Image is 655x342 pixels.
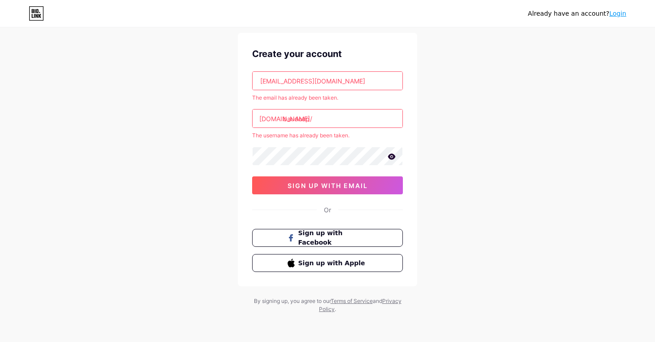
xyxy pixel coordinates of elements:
[253,72,402,90] input: Email
[331,298,373,304] a: Terms of Service
[251,297,404,313] div: By signing up, you agree to our and .
[324,205,331,215] div: Or
[253,110,402,127] input: username
[288,182,368,189] span: sign up with email
[252,254,403,272] button: Sign up with Apple
[528,9,626,18] div: Already have an account?
[252,132,403,140] div: The username has already been taken.
[252,94,403,102] div: The email has already been taken.
[252,176,403,194] button: sign up with email
[259,114,312,123] div: [DOMAIN_NAME]/
[252,229,403,247] button: Sign up with Facebook
[609,10,626,17] a: Login
[252,47,403,61] div: Create your account
[298,228,368,247] span: Sign up with Facebook
[298,259,368,268] span: Sign up with Apple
